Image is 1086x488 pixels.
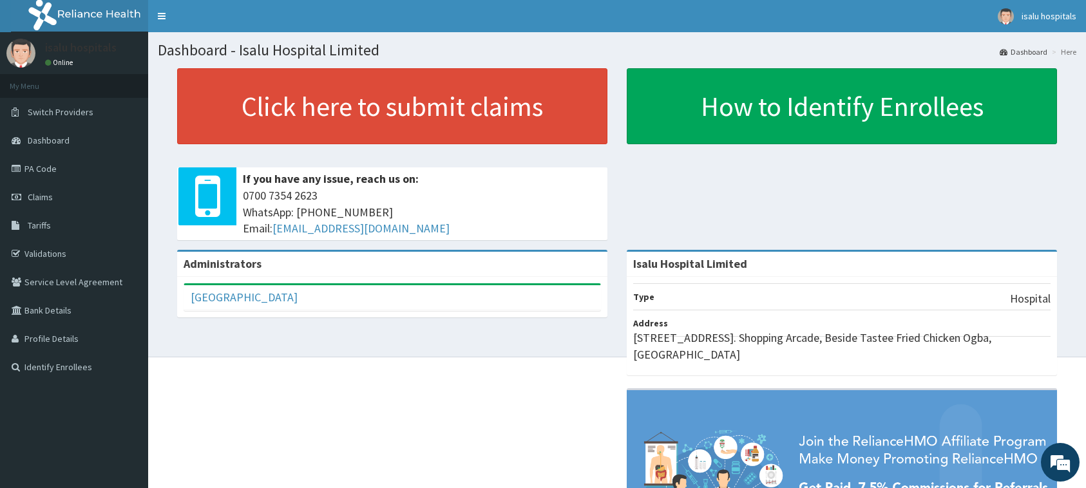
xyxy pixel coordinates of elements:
[998,8,1014,24] img: User Image
[1022,10,1076,22] span: isalu hospitals
[633,317,668,329] b: Address
[243,171,419,186] b: If you have any issue, reach us on:
[184,256,262,271] b: Administrators
[243,187,601,237] span: 0700 7354 2623 WhatsApp: [PHONE_NUMBER] Email:
[177,68,607,144] a: Click here to submit claims
[28,106,93,118] span: Switch Providers
[1049,46,1076,57] li: Here
[1010,290,1051,307] p: Hospital
[158,42,1076,59] h1: Dashboard - Isalu Hospital Limited
[45,58,76,67] a: Online
[627,68,1057,144] a: How to Identify Enrollees
[272,221,450,236] a: [EMAIL_ADDRESS][DOMAIN_NAME]
[633,291,654,303] b: Type
[191,290,298,305] a: [GEOGRAPHIC_DATA]
[1000,46,1047,57] a: Dashboard
[6,39,35,68] img: User Image
[28,220,51,231] span: Tariffs
[633,330,1051,362] p: [STREET_ADDRESS]. Shopping Arcade, Beside Tastee Fried Chicken Ogba, [GEOGRAPHIC_DATA]
[633,256,747,271] strong: Isalu Hospital Limited
[28,191,53,203] span: Claims
[28,135,70,146] span: Dashboard
[45,42,117,53] p: isalu hospitals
